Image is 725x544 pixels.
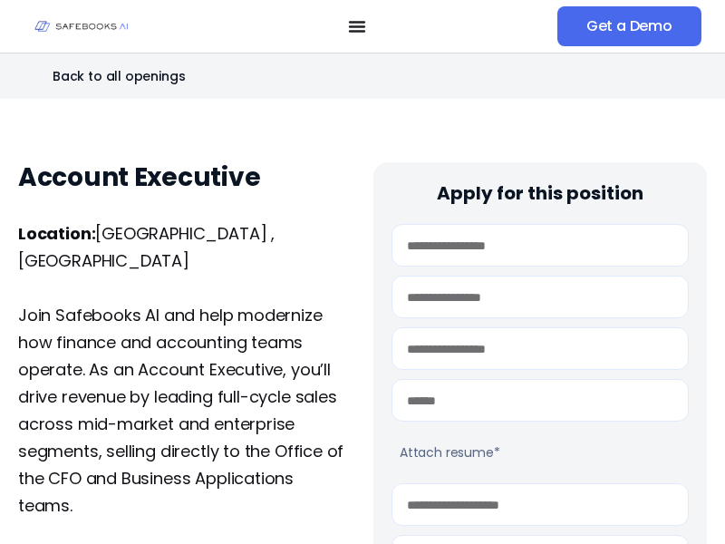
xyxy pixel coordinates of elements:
[391,180,689,206] h4: Apply for this position
[18,222,95,245] b: Location:
[586,17,672,35] span: Get a Demo
[557,6,701,46] a: Get a Demo
[18,162,346,193] h1: Account Executive
[18,220,346,275] p: [GEOGRAPHIC_DATA] , [GEOGRAPHIC_DATA]
[157,17,557,35] nav: Menu
[18,63,185,89] a: Back to all openings
[348,17,366,35] button: Menu Toggle
[18,302,346,520] p: Join Safebooks AI and help modernize how finance and accounting teams operate. As an Account Exec...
